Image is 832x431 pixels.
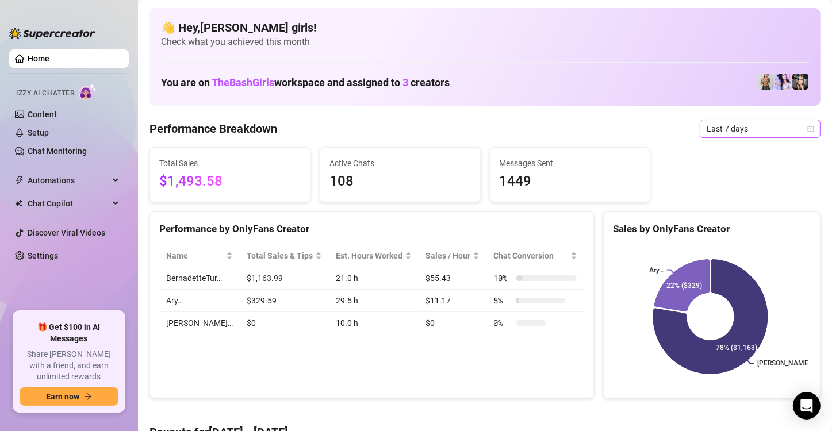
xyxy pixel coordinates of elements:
[20,349,118,383] span: Share [PERSON_NAME] with a friend, and earn unlimited rewards
[240,290,329,312] td: $329.59
[649,266,663,274] text: Ary…
[493,249,568,262] span: Chat Conversion
[28,110,57,119] a: Content
[329,171,471,193] span: 108
[166,249,224,262] span: Name
[247,249,313,262] span: Total Sales & Tips
[28,251,58,260] a: Settings
[159,312,240,334] td: [PERSON_NAME]…
[159,157,301,170] span: Total Sales
[425,249,470,262] span: Sales / Hour
[500,157,641,170] span: Messages Sent
[500,171,641,193] span: 1449
[419,290,486,312] td: $11.17
[84,392,92,401] span: arrow-right
[161,76,450,89] h1: You are on workspace and assigned to creators
[20,387,118,406] button: Earn nowarrow-right
[493,272,512,284] span: 10 %
[419,267,486,290] td: $55.43
[493,317,512,329] span: 0 %
[159,267,240,290] td: BernadetteTur…
[161,36,809,48] span: Check what you achieved this month
[159,245,240,267] th: Name
[9,28,95,39] img: logo-BBDzfeDw.svg
[402,76,408,88] span: 3
[240,267,329,290] td: $1,163.99
[336,249,402,262] div: Est. Hours Worked
[79,83,97,100] img: AI Chatter
[329,267,419,290] td: 21.0 h
[486,245,584,267] th: Chat Conversion
[807,125,814,132] span: calendar
[159,171,301,193] span: $1,493.58
[240,245,329,267] th: Total Sales & Tips
[15,176,24,185] span: thunderbolt
[329,157,471,170] span: Active Chats
[240,312,329,334] td: $0
[419,312,486,334] td: $0
[757,360,815,368] text: [PERSON_NAME]...
[613,221,811,237] div: Sales by OnlyFans Creator
[758,74,774,90] img: BernadetteTur
[212,76,274,88] span: TheBashGirls
[159,221,584,237] div: Performance by OnlyFans Creator
[493,294,512,307] span: 5 %
[159,290,240,312] td: Ary…
[15,199,22,207] img: Chat Copilot
[793,392,821,420] div: Open Intercom Messenger
[792,74,808,90] img: Bonnie
[46,392,79,401] span: Earn now
[28,147,87,156] a: Chat Monitoring
[149,121,277,137] h4: Performance Breakdown
[16,88,74,99] span: Izzy AI Chatter
[161,20,809,36] h4: 👋 Hey, [PERSON_NAME] girls !
[775,74,791,90] img: Ary
[28,194,109,213] span: Chat Copilot
[28,171,109,190] span: Automations
[419,245,486,267] th: Sales / Hour
[20,322,118,344] span: 🎁 Get $100 in AI Messages
[28,128,49,137] a: Setup
[707,120,814,137] span: Last 7 days
[28,54,49,63] a: Home
[329,290,419,312] td: 29.5 h
[28,228,105,237] a: Discover Viral Videos
[329,312,419,334] td: 10.0 h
